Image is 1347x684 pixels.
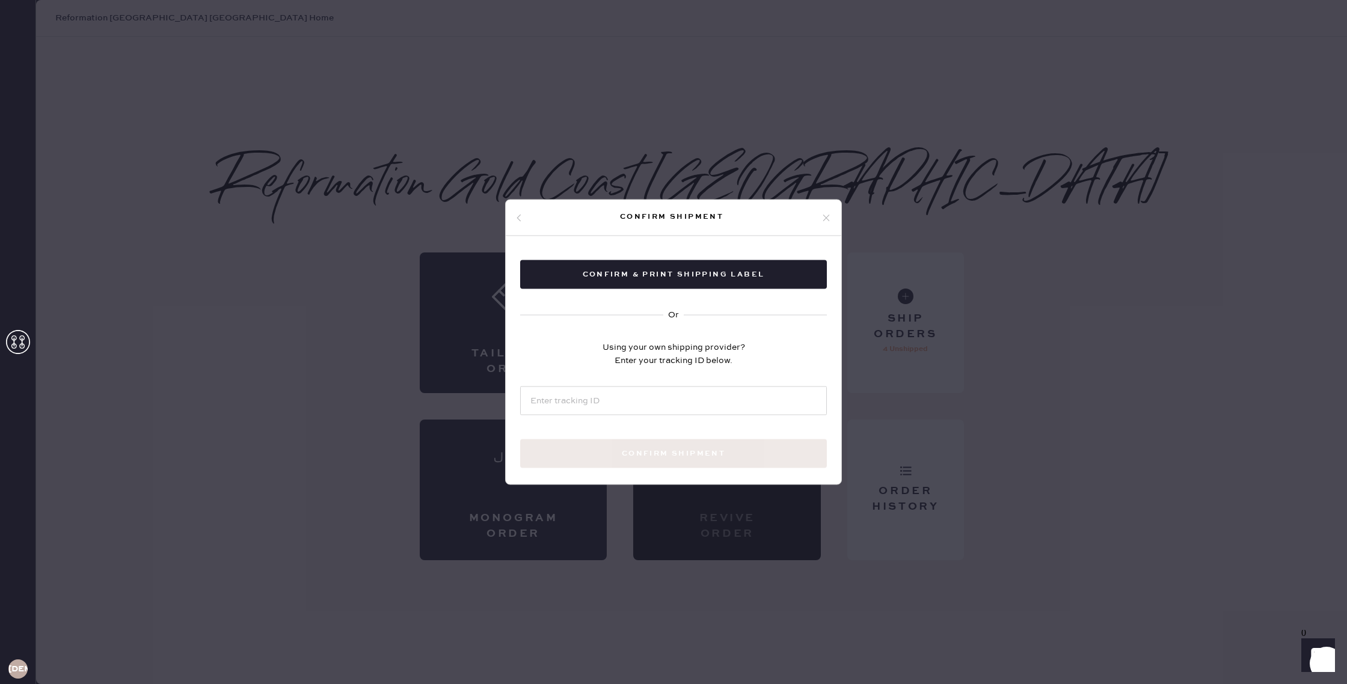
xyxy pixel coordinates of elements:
input: Enter tracking ID [520,386,827,415]
div: Using your own shipping provider? Enter your tracking ID below. [603,341,745,367]
div: Or [668,308,679,322]
button: Confirm & Print shipping label [520,260,827,289]
h3: [DEMOGRAPHIC_DATA] [8,665,28,673]
button: Confirm shipment [520,439,827,468]
div: Confirm shipment [523,209,821,224]
iframe: Front Chat [1290,630,1342,682]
